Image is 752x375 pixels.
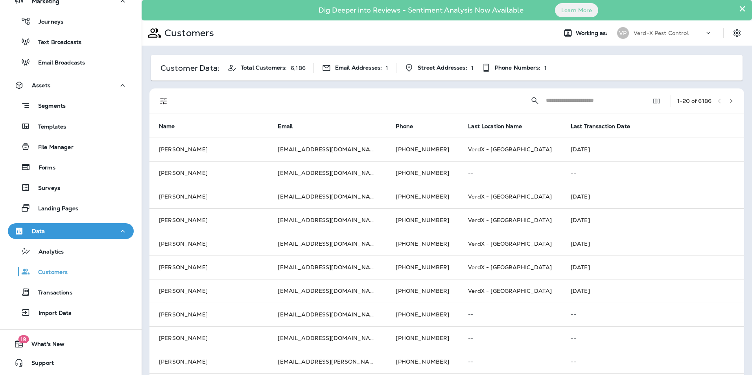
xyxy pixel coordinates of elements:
[386,161,459,185] td: [PHONE_NUMBER]
[296,9,546,11] p: Dig Deeper into Reviews - Sentiment Analysis Now Available
[8,77,134,93] button: Assets
[386,326,459,350] td: [PHONE_NUMBER]
[30,39,81,46] p: Text Broadcasts
[468,358,552,365] p: --
[268,350,386,373] td: [EMAIL_ADDRESS][PERSON_NAME][DOMAIN_NAME]
[268,232,386,256] td: [EMAIL_ADDRESS][DOMAIN_NAME]
[31,310,72,317] p: Import Data
[149,161,268,185] td: [PERSON_NAME]
[149,303,268,326] td: [PERSON_NAME]
[291,65,306,71] p: 6,186
[149,138,268,161] td: [PERSON_NAME]
[730,26,744,40] button: Settings
[561,208,744,232] td: [DATE]
[468,217,552,224] span: VerdX - [GEOGRAPHIC_DATA]
[149,326,268,350] td: [PERSON_NAME]
[386,138,459,161] td: [PHONE_NUMBER]
[159,123,175,130] span: Name
[561,185,744,208] td: [DATE]
[30,59,85,67] p: Email Broadcasts
[30,103,66,110] p: Segments
[159,123,185,130] span: Name
[24,360,54,369] span: Support
[32,82,50,88] p: Assets
[31,164,55,172] p: Forms
[544,65,547,71] p: 1
[156,93,171,109] button: Filters
[8,118,134,134] button: Templates
[8,243,134,259] button: Analytics
[149,256,268,279] td: [PERSON_NAME]
[268,303,386,326] td: [EMAIL_ADDRESS][DOMAIN_NAME]
[527,93,543,108] button: Collapse Search
[561,138,744,161] td: [DATE]
[18,335,29,343] span: 19
[386,232,459,256] td: [PHONE_NUMBER]
[468,170,552,176] p: --
[468,123,522,130] span: Last Location Name
[468,240,552,247] span: VerdX - [GEOGRAPHIC_DATA]
[8,263,134,280] button: Customers
[30,269,68,276] p: Customers
[8,138,134,155] button: File Manager
[495,64,540,71] span: Phone Numbers:
[571,358,735,365] p: --
[396,123,423,130] span: Phone
[386,185,459,208] td: [PHONE_NUMBER]
[149,185,268,208] td: [PERSON_NAME]
[149,350,268,373] td: [PERSON_NAME]
[149,208,268,232] td: [PERSON_NAME]
[8,159,134,175] button: Forms
[418,64,467,71] span: Street Addresses:
[335,64,382,71] span: Email Addresses:
[268,161,386,185] td: [EMAIL_ADDRESS][DOMAIN_NAME]
[576,30,609,37] span: Working as:
[268,326,386,350] td: [EMAIL_ADDRESS][DOMAIN_NAME]
[8,336,134,352] button: 19What's New
[571,335,735,341] p: --
[555,3,598,17] button: Learn More
[561,256,744,279] td: [DATE]
[32,228,45,234] p: Data
[31,18,63,26] p: Journeys
[268,208,386,232] td: [EMAIL_ADDRESS][DOMAIN_NAME]
[8,54,134,70] button: Email Broadcasts
[468,146,552,153] span: VerdX - [GEOGRAPHIC_DATA]
[8,179,134,196] button: Surveys
[468,287,552,294] span: VerdX - [GEOGRAPHIC_DATA]
[468,264,552,271] span: VerdX - [GEOGRAPHIC_DATA]
[739,2,746,15] button: Close
[241,64,287,71] span: Total Customers:
[8,97,134,114] button: Segments
[30,123,66,131] p: Templates
[268,279,386,303] td: [EMAIL_ADDRESS][DOMAIN_NAME]
[468,123,532,130] span: Last Location Name
[149,232,268,256] td: [PERSON_NAME]
[8,355,134,371] button: Support
[386,279,459,303] td: [PHONE_NUMBER]
[468,193,552,200] span: VerdX - [GEOGRAPHIC_DATA]
[386,208,459,232] td: [PHONE_NUMBER]
[8,13,134,29] button: Journeys
[149,279,268,303] td: [PERSON_NAME]
[8,304,134,321] button: Import Data
[396,123,413,130] span: Phone
[561,232,744,256] td: [DATE]
[571,311,735,318] p: --
[386,65,388,71] p: 1
[561,279,744,303] td: [DATE]
[471,65,474,71] p: 1
[634,30,689,36] p: Verd-X Pest Control
[677,98,711,104] div: 1 - 20 of 6186
[268,256,386,279] td: [EMAIL_ADDRESS][DOMAIN_NAME]
[571,170,735,176] p: --
[386,350,459,373] td: [PHONE_NUMBER]
[30,144,74,151] p: File Manager
[8,33,134,50] button: Text Broadcasts
[161,27,214,39] p: Customers
[30,289,72,297] p: Transactions
[8,223,134,239] button: Data
[30,205,78,213] p: Landing Pages
[649,93,664,109] button: Edit Fields
[386,303,459,326] td: [PHONE_NUMBER]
